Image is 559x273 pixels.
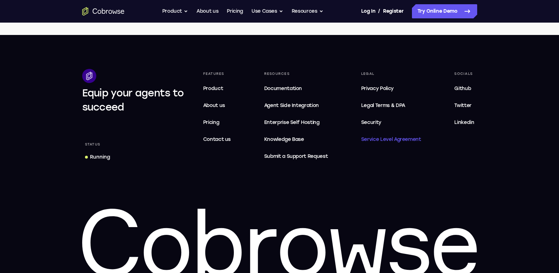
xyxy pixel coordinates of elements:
a: Pricing [200,115,234,130]
a: About us [200,99,234,113]
div: Status [82,140,103,149]
a: Privacy Policy [358,82,424,96]
button: Product [162,4,188,18]
a: Documentation [261,82,331,96]
span: Submit a Support Request [264,152,328,161]
span: Github [454,85,471,91]
a: Agent Side Integration [261,99,331,113]
a: Legal Terms & DPA [358,99,424,113]
span: Service Level Agreement [361,135,421,144]
a: Register [383,4,403,18]
div: Features [200,69,234,79]
div: Socials [451,69,477,79]
a: Go to the home page [82,7,124,16]
a: About us [196,4,218,18]
a: Github [451,82,477,96]
span: About us [203,102,225,108]
a: Log In [361,4,375,18]
a: Contact us [200,132,234,147]
div: Resources [261,69,331,79]
span: Twitter [454,102,472,108]
a: Enterprise Self Hosting [261,115,331,130]
span: Equip your agents to succeed [82,87,184,113]
div: Legal [358,69,424,79]
span: Pricing [203,119,219,125]
span: Documentation [264,85,302,91]
a: Linkedin [451,115,477,130]
a: Submit a Support Request [261,149,331,164]
a: Twitter [451,99,477,113]
span: Enterprise Self Hosting [264,118,328,127]
button: Use Cases [251,4,283,18]
span: / [378,7,380,16]
span: Privacy Policy [361,85,394,91]
span: Knowledge Base [264,136,304,142]
div: Running [90,154,110,161]
a: Pricing [227,4,243,18]
a: Product [200,82,234,96]
span: Security [361,119,381,125]
span: Product [203,85,223,91]
span: Linkedin [454,119,474,125]
a: Running [82,151,113,164]
span: Agent Side Integration [264,101,328,110]
a: Service Level Agreement [358,132,424,147]
span: Contact us [203,136,231,142]
a: Security [358,115,424,130]
button: Resources [292,4,323,18]
a: Knowledge Base [261,132,331,147]
a: Try Online Demo [412,4,477,18]
span: Legal Terms & DPA [361,102,405,108]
